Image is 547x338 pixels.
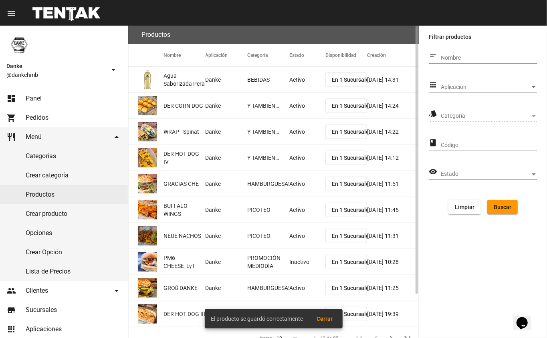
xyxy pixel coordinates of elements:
[26,306,57,314] span: Sucursales
[247,249,289,275] mat-cell: PROMOCIÓN MEDIODÍA
[163,232,201,240] span: NEUE NACHOS
[289,67,325,93] mat-cell: Activo
[367,301,419,327] mat-cell: [DATE] 19:39
[138,304,157,324] img: 80660d7d-92ce-4920-87ef-5263067dcc48.png
[163,284,198,292] span: GROß DANKE
[6,71,105,79] span: @dankehmb
[332,129,372,135] span: En 1 Sucursales
[138,200,157,219] img: 3441f565-b6db-4b42-ad11-33f843c8c403.png
[247,171,289,197] mat-cell: HAMBURGUESAS
[163,310,205,318] span: DER HOT DOG III
[332,76,372,83] span: En 1 Sucursales
[325,203,367,217] button: En 1 Sucursales
[289,249,325,275] mat-cell: Inactivo
[367,223,419,249] mat-cell: [DATE] 11:31
[332,285,372,291] span: En 1 Sucursales
[138,226,157,245] img: ce274695-1ce7-40c2-b596-26e3d80ba656.png
[429,167,437,177] mat-icon: visibility
[247,223,289,249] mat-cell: PICOTEO
[138,174,157,193] img: f44e3677-93e0-45e7-9b22-8afb0cb9c0b5.png
[138,96,157,115] img: 0a44530d-f050-4a3a-9d7f-6ed94349fcf6.png
[289,275,325,301] mat-cell: Activo
[206,171,248,197] mat-cell: Danke
[163,180,199,188] span: GRACIAS CHE
[325,99,367,113] button: En 1 Sucursales
[325,72,367,87] button: En 1 Sucursales
[247,275,289,301] mat-cell: HAMBURGUESAS
[332,207,372,213] span: En 1 Sucursales
[206,119,248,145] mat-cell: Danke
[441,84,530,91] span: Aplicación
[289,119,325,145] mat-cell: Activo
[163,44,206,66] mat-header-cell: Nombre
[455,204,474,210] span: Limpiar
[206,249,248,275] mat-cell: Danke
[429,80,437,90] mat-icon: apps
[6,94,16,103] mat-icon: dashboard
[163,102,203,110] span: DER CORN DOG
[311,312,339,326] button: Cerrar
[441,142,537,149] input: Código
[206,275,248,301] mat-cell: Danke
[367,249,419,275] mat-cell: [DATE] 10:28
[289,223,325,249] mat-cell: Activo
[206,44,248,66] mat-header-cell: Aplicación
[332,103,372,109] span: En 1 Sucursales
[163,202,206,218] span: BUFFALO WINGS
[429,32,537,42] label: Filtrar productos
[448,200,481,214] button: Limpiar
[325,125,367,139] button: En 1 Sucursales
[6,132,16,142] mat-icon: restaurant
[109,65,118,74] mat-icon: arrow_drop_down
[429,109,437,119] mat-icon: style
[317,316,333,322] span: Cerrar
[112,286,121,296] mat-icon: arrow_drop_down
[367,67,419,93] mat-cell: [DATE] 14:31
[247,145,289,171] mat-cell: Y TAMBIÉN…
[367,145,419,171] mat-cell: [DATE] 14:12
[112,132,121,142] mat-icon: arrow_drop_down
[163,150,206,166] span: DER HOT DOG IV
[325,255,367,269] button: En 1 Sucursales
[429,138,437,148] mat-icon: class
[206,197,248,223] mat-cell: Danke
[289,171,325,197] mat-cell: Activo
[289,44,325,66] mat-header-cell: Estado
[487,200,518,214] button: Buscar
[138,122,157,141] img: 1a721365-f7f0-48f2-bc81-df1c02b576e7.png
[332,181,372,187] span: En 1 Sucursales
[26,95,42,103] span: Panel
[206,67,248,93] mat-cell: Danke
[206,223,248,249] mat-cell: Danke
[441,113,537,119] mat-select: Categoría
[26,133,42,141] span: Menú
[128,26,419,44] flou-section-header: Productos
[289,93,325,119] mat-cell: Activo
[247,119,289,145] mat-cell: Y TAMBIÉN…
[138,278,157,298] img: e78ba89a-d4a4-48df-a29c-741630618342.png
[332,233,372,239] span: En 1 Sucursales
[289,145,325,171] mat-cell: Activo
[325,44,367,66] mat-header-cell: Disponibilidad
[138,252,157,272] img: f4fd4fc5-1d0f-45c4-b852-86da81b46df0.png
[332,155,372,161] span: En 1 Sucursales
[367,44,419,66] mat-header-cell: Creación
[494,204,511,210] span: Buscar
[138,148,157,167] img: 2101e8c8-98bc-4e4a-b63d-15c93b71735f.png
[247,197,289,223] mat-cell: PICOTEO
[247,67,289,93] mat-cell: BEBIDAS
[325,177,367,191] button: En 1 Sucursales
[325,281,367,295] button: En 1 Sucursales
[163,128,199,136] span: WRAP - Spinat
[367,275,419,301] mat-cell: [DATE] 11:25
[211,315,303,323] span: El producto se guardó correctamente
[367,119,419,145] mat-cell: [DATE] 14:22
[6,32,32,58] img: 1d4517d0-56da-456b-81f5-6111ccf01445.png
[367,197,419,223] mat-cell: [DATE] 11:45
[163,254,206,270] span: PM6 - CHEESE_LyT
[441,171,537,177] mat-select: Estado
[325,229,367,243] button: En 1 Sucursales
[26,287,48,295] span: Clientes
[26,114,48,122] span: Pedidos
[441,55,537,61] input: Nombre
